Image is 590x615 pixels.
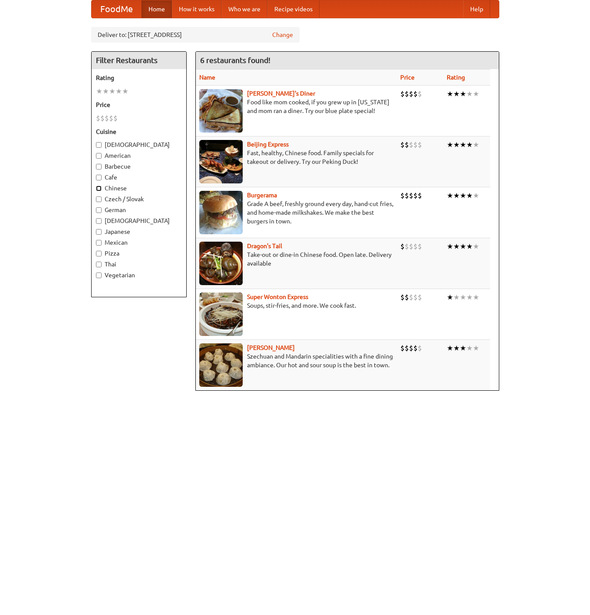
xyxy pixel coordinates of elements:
[272,30,293,39] a: Change
[199,98,393,115] p: Food like mom cooked, if you grew up in [US_STATE] and mom ran a diner. Try our blue plate special!
[96,249,182,258] label: Pizza
[200,56,270,64] ng-pluralize: 6 restaurants found!
[96,238,182,247] label: Mexican
[460,89,466,99] li: ★
[413,242,418,251] li: $
[400,74,415,81] a: Price
[447,242,453,251] li: ★
[102,86,109,96] li: ★
[466,242,473,251] li: ★
[96,206,182,214] label: German
[199,191,243,234] img: burgerama.jpg
[447,140,453,150] li: ★
[96,73,182,82] h5: Rating
[466,293,473,302] li: ★
[247,243,282,249] b: Dragon's Tail
[466,89,473,99] li: ★
[409,140,413,150] li: $
[96,184,182,193] label: Chinese
[409,191,413,200] li: $
[409,293,413,302] li: $
[199,250,393,268] p: Take-out or dine-in Chinese food. Open late. Delivery available
[447,89,453,99] li: ★
[199,149,393,166] p: Fast, healthy, Chinese food. Family specials for takeout or delivery. Try our Peking Duck!
[199,301,393,310] p: Soups, stir-fries, and more. We cook fast.
[413,343,418,353] li: $
[96,113,100,123] li: $
[453,242,460,251] li: ★
[453,191,460,200] li: ★
[409,242,413,251] li: $
[96,271,182,279] label: Vegetarian
[400,191,405,200] li: $
[96,151,182,160] label: American
[96,153,102,159] input: American
[96,207,102,213] input: German
[247,90,315,97] a: [PERSON_NAME]'s Diner
[466,191,473,200] li: ★
[418,191,422,200] li: $
[96,173,182,182] label: Cafe
[453,89,460,99] li: ★
[413,191,418,200] li: $
[409,89,413,99] li: $
[96,100,182,109] h5: Price
[466,343,473,353] li: ★
[473,293,479,302] li: ★
[92,52,186,69] h4: Filter Restaurants
[199,352,393,369] p: Szechuan and Mandarin specialities with a fine dining ambiance. Our hot and sour soup is the best...
[100,113,105,123] li: $
[199,199,393,226] p: Grade A beef, freshly ground every day, hand-cut fries, and home-made milkshakes. We make the bes...
[460,343,466,353] li: ★
[96,218,102,224] input: [DEMOGRAPHIC_DATA]
[199,89,243,133] img: sallys.jpg
[418,343,422,353] li: $
[267,0,320,18] a: Recipe videos
[413,140,418,150] li: $
[473,140,479,150] li: ★
[96,195,182,203] label: Czech / Slovak
[453,293,460,302] li: ★
[96,240,102,246] input: Mexican
[466,140,473,150] li: ★
[91,27,300,43] div: Deliver to: [STREET_ADDRESS]
[463,0,490,18] a: Help
[96,142,102,148] input: [DEMOGRAPHIC_DATA]
[199,242,243,285] img: dragon.jpg
[400,89,405,99] li: $
[447,343,453,353] li: ★
[96,164,102,170] input: Barbecue
[473,191,479,200] li: ★
[96,273,102,278] input: Vegetarian
[96,262,102,267] input: Thai
[96,162,182,171] label: Barbecue
[113,113,118,123] li: $
[221,0,267,18] a: Who we are
[460,191,466,200] li: ★
[247,344,295,351] a: [PERSON_NAME]
[105,113,109,123] li: $
[96,251,102,256] input: Pizza
[247,293,308,300] a: Super Wonton Express
[96,196,102,202] input: Czech / Slovak
[400,242,405,251] li: $
[405,140,409,150] li: $
[247,192,277,199] a: Burgerama
[413,89,418,99] li: $
[453,140,460,150] li: ★
[92,0,142,18] a: FoodMe
[96,86,102,96] li: ★
[447,293,453,302] li: ★
[413,293,418,302] li: $
[109,113,113,123] li: $
[405,242,409,251] li: $
[96,260,182,269] label: Thai
[199,293,243,336] img: superwonton.jpg
[418,140,422,150] li: $
[96,216,182,225] label: [DEMOGRAPHIC_DATA]
[447,191,453,200] li: ★
[199,74,215,81] a: Name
